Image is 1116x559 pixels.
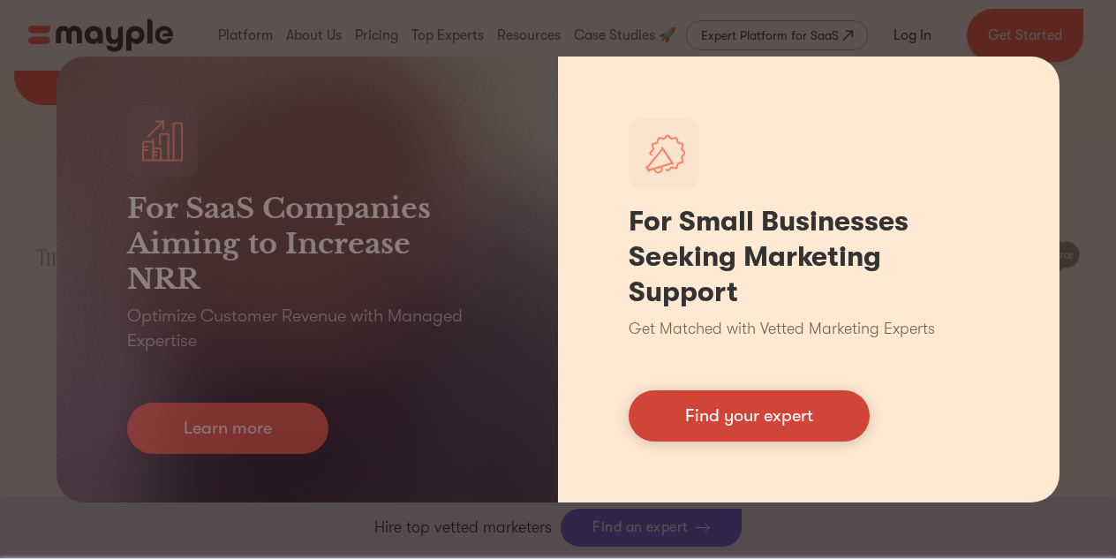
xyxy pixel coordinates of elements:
h3: For SaaS Companies Aiming to Increase NRR [127,191,487,297]
p: Optimize Customer Revenue with Managed Expertise [127,304,487,353]
a: Learn more [127,403,328,454]
a: Find your expert [629,390,870,442]
p: Get Matched with Vetted Marketing Experts [629,317,935,341]
h1: For Small Businesses Seeking Marketing Support [629,204,989,310]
